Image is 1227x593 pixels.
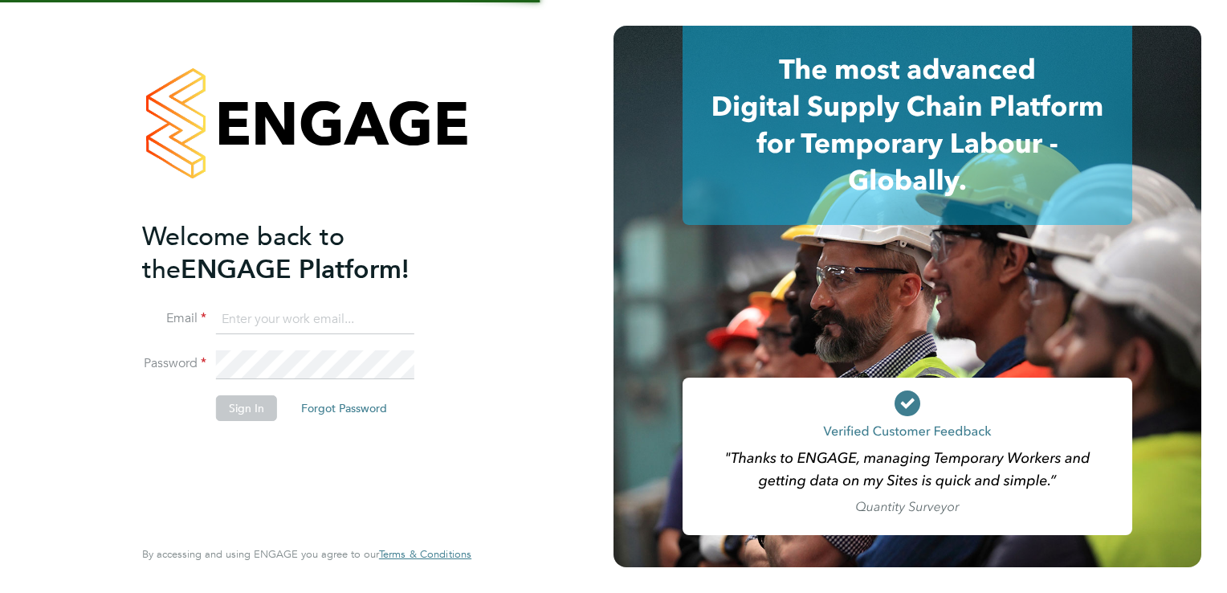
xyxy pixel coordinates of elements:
span: By accessing and using ENGAGE you agree to our [142,547,471,561]
h2: ENGAGE Platform! [142,220,455,286]
button: Sign In [216,395,277,421]
span: Welcome back to the [142,221,344,285]
label: Password [142,355,206,372]
span: Terms & Conditions [379,547,471,561]
input: Enter your work email... [216,305,414,334]
label: Email [142,310,206,327]
a: Terms & Conditions [379,548,471,561]
button: Forgot Password [288,395,400,421]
